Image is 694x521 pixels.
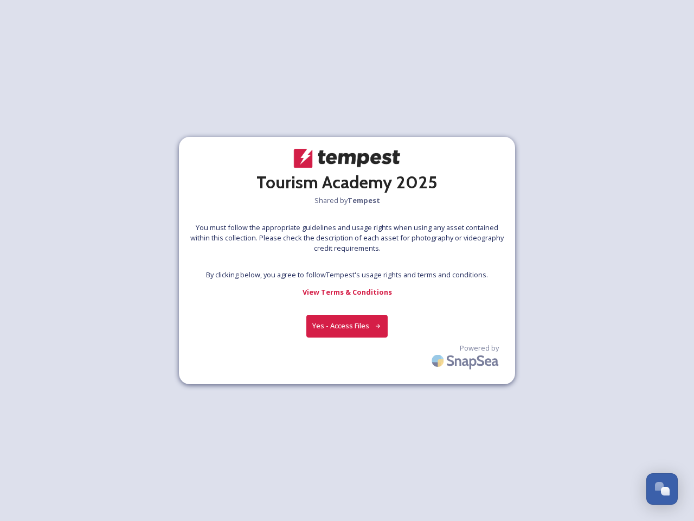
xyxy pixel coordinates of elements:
img: tempest-color.png [293,148,401,169]
strong: View Terms & Conditions [303,287,392,297]
img: SnapSea Logo [428,348,504,373]
a: View Terms & Conditions [303,285,392,298]
h2: Tourism Academy 2025 [256,169,438,195]
span: Powered by [460,343,499,353]
button: Yes - Access Files [306,315,388,337]
strong: Tempest [348,195,380,205]
span: Shared by [314,195,380,206]
span: By clicking below, you agree to follow Tempest 's usage rights and terms and conditions. [206,270,488,280]
span: You must follow the appropriate guidelines and usage rights when using any asset contained within... [190,223,504,254]
button: Open Chat [646,473,678,505]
